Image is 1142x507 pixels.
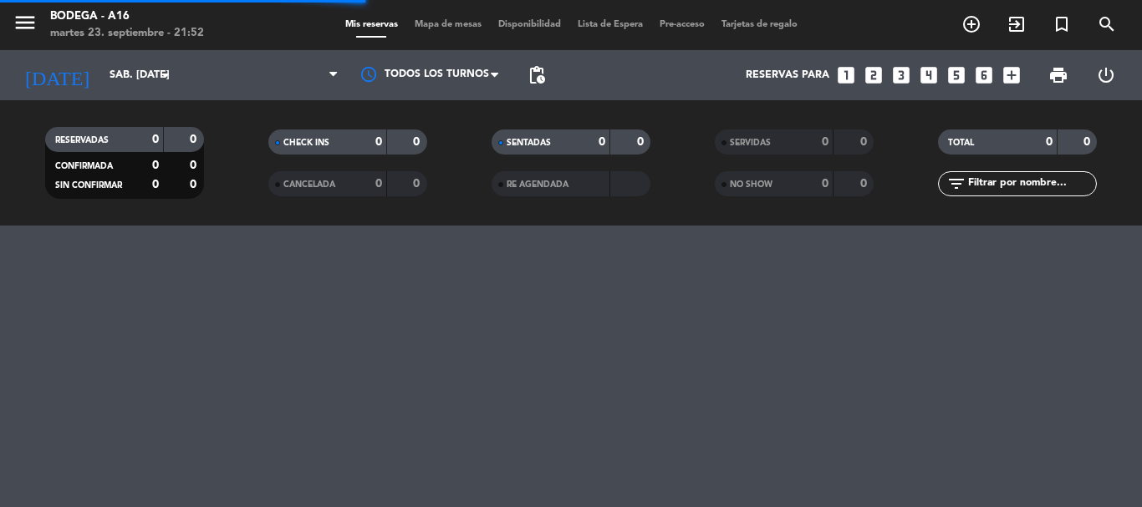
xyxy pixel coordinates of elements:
[822,136,828,148] strong: 0
[835,64,857,86] i: looks_one
[13,10,38,35] i: menu
[152,134,159,145] strong: 0
[152,160,159,171] strong: 0
[406,20,490,29] span: Mapa de mesas
[946,64,967,86] i: looks_5
[190,160,200,171] strong: 0
[413,136,423,148] strong: 0
[946,174,966,194] i: filter_list
[637,136,647,148] strong: 0
[507,180,568,189] span: RE AGENDADA
[948,139,974,147] span: TOTAL
[55,136,109,144] span: RESERVADAS
[730,139,771,147] span: SERVIDAS
[1083,136,1094,148] strong: 0
[1046,136,1053,148] strong: 0
[651,20,713,29] span: Pre-acceso
[966,175,1096,193] input: Filtrar por nombre...
[713,20,806,29] span: Tarjetas de regalo
[961,14,981,34] i: add_circle_outline
[822,178,828,190] strong: 0
[1007,14,1027,34] i: exit_to_app
[13,57,101,94] i: [DATE]
[569,20,651,29] span: Lista de Espera
[190,179,200,190] strong: 0
[890,64,912,86] i: looks_3
[375,136,382,148] strong: 0
[337,20,406,29] span: Mis reservas
[155,65,176,85] i: arrow_drop_down
[730,180,772,189] span: NO SHOW
[152,179,159,190] strong: 0
[918,64,940,86] i: looks_4
[50,25,204,42] div: martes 23. septiembre - 21:52
[283,139,329,147] span: CHECK INS
[973,64,995,86] i: looks_6
[55,162,113,170] span: CONFIRMADA
[1052,14,1072,34] i: turned_in_not
[1097,14,1117,34] i: search
[1082,50,1129,100] div: LOG OUT
[860,136,870,148] strong: 0
[55,181,122,190] span: SIN CONFIRMAR
[527,65,547,85] span: pending_actions
[413,178,423,190] strong: 0
[746,69,829,81] span: Reservas para
[860,178,870,190] strong: 0
[13,10,38,41] button: menu
[507,139,551,147] span: SENTADAS
[190,134,200,145] strong: 0
[863,64,885,86] i: looks_two
[1001,64,1022,86] i: add_box
[490,20,569,29] span: Disponibilidad
[1048,65,1068,85] span: print
[375,178,382,190] strong: 0
[50,8,204,25] div: Bodega - A16
[599,136,605,148] strong: 0
[283,180,335,189] span: CANCELADA
[1096,65,1116,85] i: power_settings_new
